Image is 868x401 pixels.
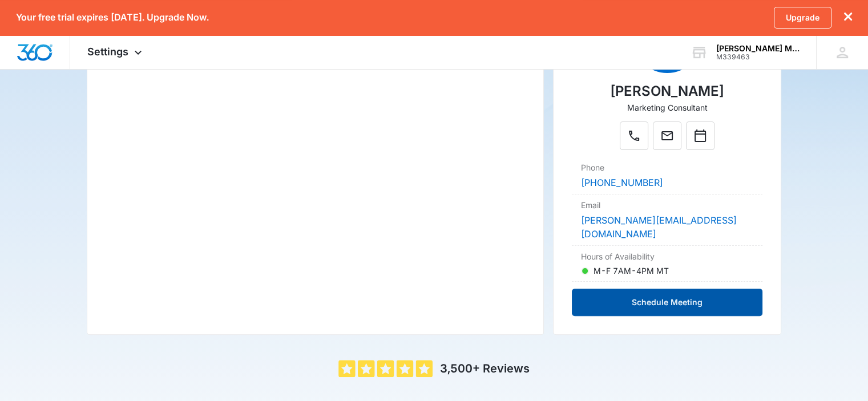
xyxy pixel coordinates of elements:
[581,161,753,173] dt: Phone
[716,53,800,61] div: account id
[106,27,525,262] iframe: How our plans work
[620,121,648,150] button: Phone
[774,7,831,29] a: Upgrade
[686,121,714,150] button: Calendar
[581,250,753,262] dt: Hours of Availability
[572,289,762,316] button: Schedule Meeting
[440,360,530,377] p: 3,500+ Reviews
[572,246,762,282] div: Hours of AvailabilityM-F 7AM-4PM MT
[653,121,681,150] button: Mail
[87,46,128,58] span: Settings
[16,12,209,23] p: Your free trial expires [DATE]. Upgrade Now.
[70,35,162,69] div: Settings
[844,12,852,23] button: dismiss this dialog
[581,214,737,240] a: [PERSON_NAME][EMAIL_ADDRESS][DOMAIN_NAME]
[581,199,753,211] dt: Email
[610,81,724,102] p: [PERSON_NAME]
[716,44,800,53] div: account name
[572,157,762,195] div: Phone[PHONE_NUMBER]
[581,177,663,188] a: [PHONE_NUMBER]
[594,265,669,277] p: M-F 7AM-4PM MT
[572,195,762,246] div: Email[PERSON_NAME][EMAIL_ADDRESS][DOMAIN_NAME]
[627,102,707,114] p: Marketing Consultant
